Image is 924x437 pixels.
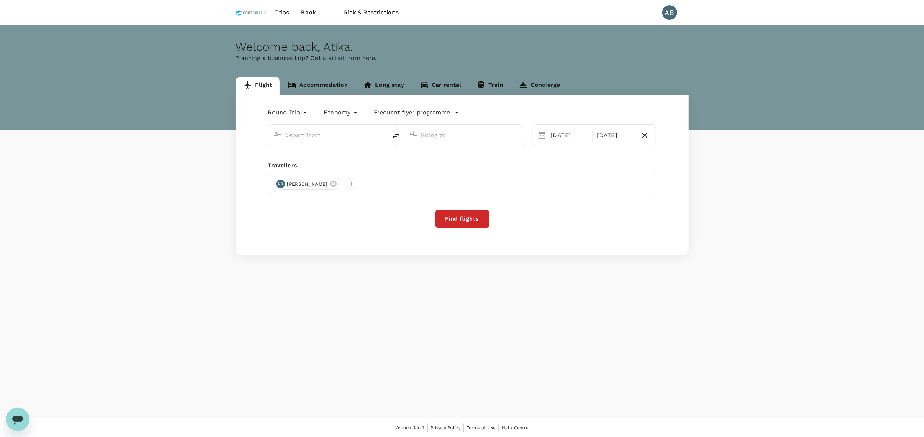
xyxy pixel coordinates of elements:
[236,40,689,54] div: Welcome back , Atika .
[356,77,412,95] a: Long stay
[511,77,568,95] a: Concierge
[268,107,309,118] div: Round Trip
[395,424,424,431] span: Version 3.52.1
[274,178,340,190] div: AB[PERSON_NAME]
[431,425,460,430] span: Privacy Policy
[6,408,29,431] iframe: Button to launch messaging window
[431,424,460,432] a: Privacy Policy
[469,77,511,95] a: Train
[301,8,317,17] span: Book
[236,4,269,21] img: Control Union Malaysia Sdn. Bhd.
[280,77,356,95] a: Accommodation
[236,77,280,95] a: Flight
[276,180,285,188] div: AB
[324,107,359,118] div: Economy
[374,108,450,117] p: Frequent flyer programme
[374,108,459,117] button: Frequent flyer programme
[412,77,469,95] a: Car rental
[594,128,637,143] div: [DATE]
[236,54,689,63] p: Planning a business trip? Get started from here.
[283,181,332,188] span: [PERSON_NAME]
[275,8,289,17] span: Trips
[285,129,372,141] input: Depart from
[502,425,529,430] span: Help Centre
[268,161,656,170] div: Travellers
[344,8,399,17] span: Risk & Restrictions
[502,424,529,432] a: Help Centre
[382,134,383,136] button: Open
[548,128,591,143] div: [DATE]
[421,129,508,141] input: Going to
[518,134,520,136] button: Open
[435,210,489,228] button: Find flights
[467,424,496,432] a: Terms of Use
[662,5,677,20] div: AB
[387,127,405,145] button: delete
[467,425,496,430] span: Terms of Use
